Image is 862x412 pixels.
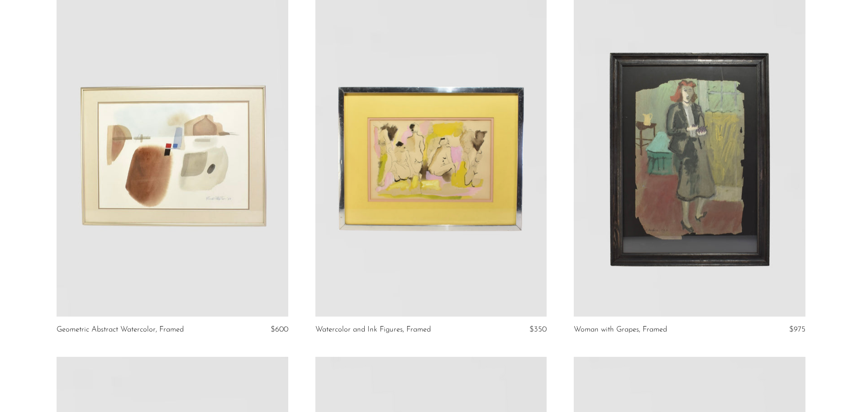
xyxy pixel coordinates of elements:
[529,326,547,333] span: $350
[574,326,667,334] a: Woman with Grapes, Framed
[271,326,288,333] span: $600
[315,326,431,334] a: Watercolor and Ink Figures, Framed
[57,326,184,334] a: Geometric Abstract Watercolor, Framed
[789,326,805,333] span: $975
